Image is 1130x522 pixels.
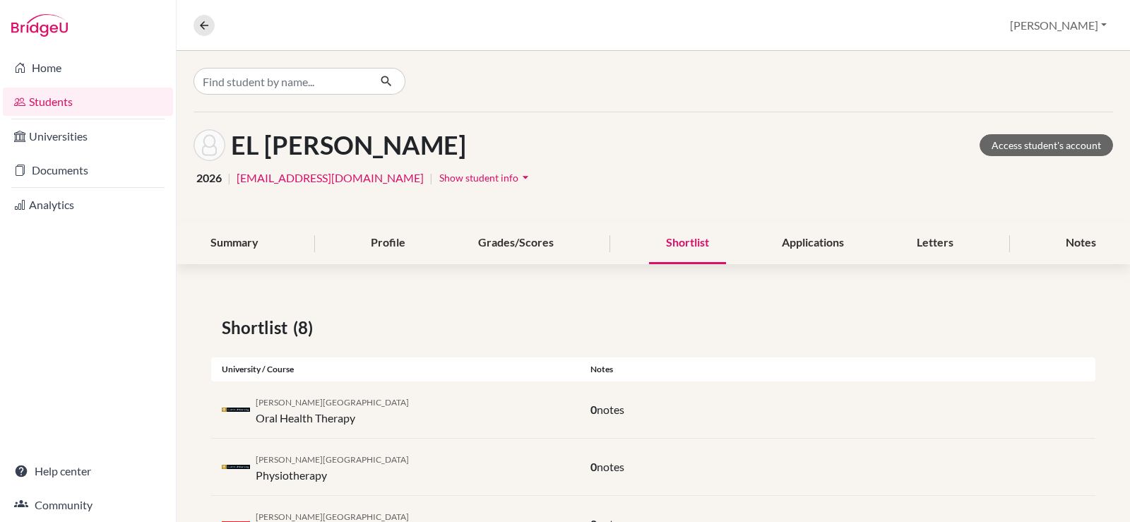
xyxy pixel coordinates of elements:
button: Show student infoarrow_drop_down [439,167,533,189]
div: Notes [1049,223,1113,264]
div: Applications [765,223,861,264]
img: au_curt_prebjpc5.png [222,465,250,469]
a: Help center [3,457,173,485]
a: Analytics [3,191,173,219]
div: Summary [194,223,275,264]
span: [PERSON_NAME][GEOGRAPHIC_DATA] [256,454,409,465]
img: Muhammad Hossam EL FARRA's avatar [194,129,225,161]
span: | [429,170,433,186]
span: [PERSON_NAME][GEOGRAPHIC_DATA] [256,511,409,522]
a: Home [3,54,173,82]
div: University / Course [211,363,580,376]
div: Physiotherapy [256,450,409,484]
a: Community [3,491,173,519]
a: Universities [3,122,173,150]
div: Letters [900,223,970,264]
span: | [227,170,231,186]
a: Documents [3,156,173,184]
span: 0 [590,403,597,416]
h1: EL [PERSON_NAME] [231,130,466,160]
span: [PERSON_NAME][GEOGRAPHIC_DATA] [256,397,409,408]
div: Profile [354,223,422,264]
span: notes [597,460,624,473]
span: notes [597,403,624,416]
i: arrow_drop_down [518,170,533,184]
div: Notes [580,363,1095,376]
input: Find student by name... [194,68,369,95]
div: Shortlist [649,223,726,264]
a: Access student's account [980,134,1113,156]
img: Bridge-U [11,14,68,37]
span: Show student info [439,172,518,184]
span: (8) [293,315,319,340]
div: Oral Health Therapy [256,393,409,427]
a: [EMAIL_ADDRESS][DOMAIN_NAME] [237,170,424,186]
div: Grades/Scores [461,223,571,264]
span: 0 [590,460,597,473]
a: Students [3,88,173,116]
span: Shortlist [222,315,293,340]
img: au_curt_prebjpc5.png [222,408,250,412]
button: [PERSON_NAME] [1004,12,1113,39]
span: 2026 [196,170,222,186]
